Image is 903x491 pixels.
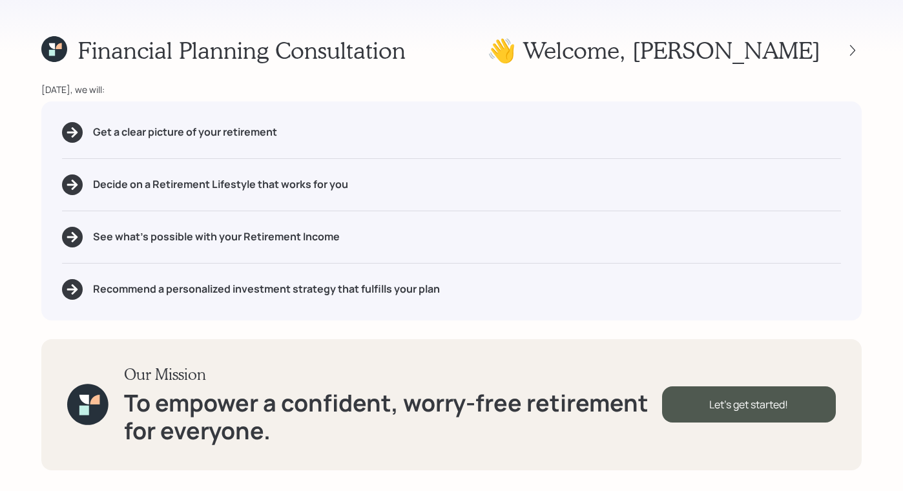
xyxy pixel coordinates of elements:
[124,389,662,444] h1: To empower a confident, worry-free retirement for everyone.
[93,283,440,295] h5: Recommend a personalized investment strategy that fulfills your plan
[487,36,820,64] h1: 👋 Welcome , [PERSON_NAME]
[93,126,277,138] h5: Get a clear picture of your retirement
[93,178,348,191] h5: Decide on a Retirement Lifestyle that works for you
[662,386,836,423] div: Let's get started!
[41,83,862,96] div: [DATE], we will:
[124,365,662,384] h3: Our Mission
[78,36,406,64] h1: Financial Planning Consultation
[93,231,340,243] h5: See what's possible with your Retirement Income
